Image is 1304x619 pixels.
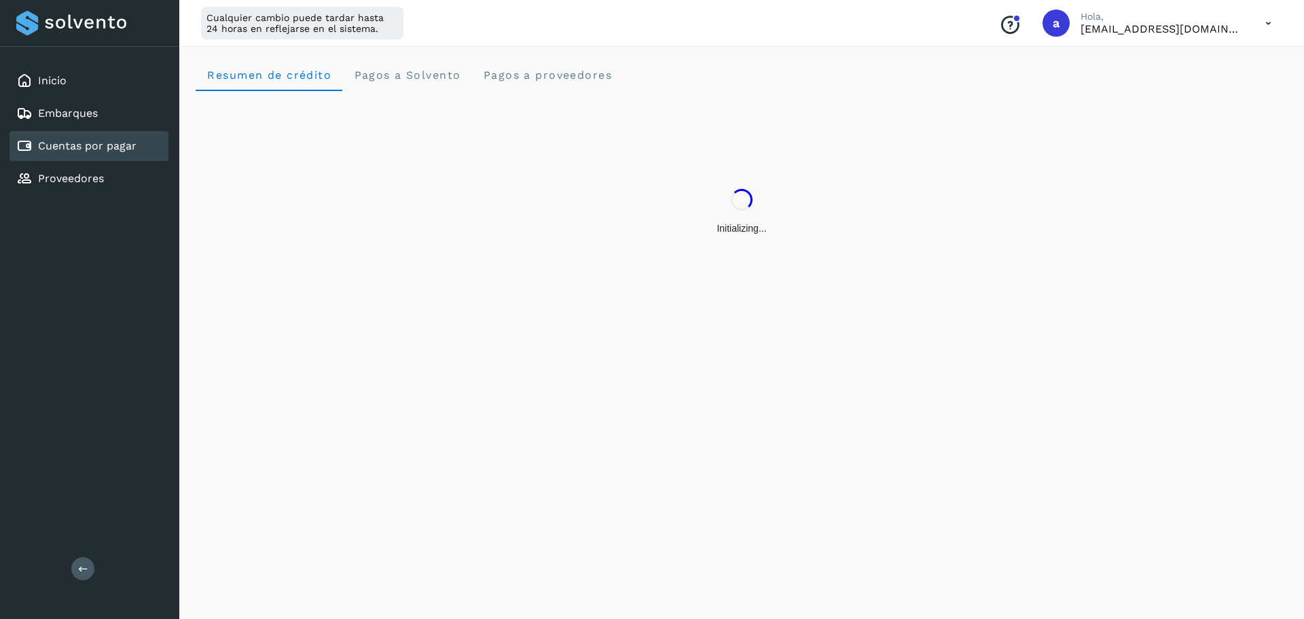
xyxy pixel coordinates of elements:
a: Cuentas por pagar [38,139,137,152]
a: Embarques [38,107,98,120]
p: Hola, [1081,11,1244,22]
a: Proveedores [38,172,104,185]
span: Pagos a proveedores [482,69,612,82]
div: Cualquier cambio puede tardar hasta 24 horas en reflejarse en el sistema. [201,7,403,39]
div: Cuentas por pagar [10,131,168,161]
a: Inicio [38,74,67,87]
div: Embarques [10,99,168,128]
div: Inicio [10,66,168,96]
span: Pagos a Solvento [353,69,460,82]
div: Proveedores [10,164,168,194]
p: administracion@aplogistica.com [1081,22,1244,35]
span: Resumen de crédito [206,69,331,82]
